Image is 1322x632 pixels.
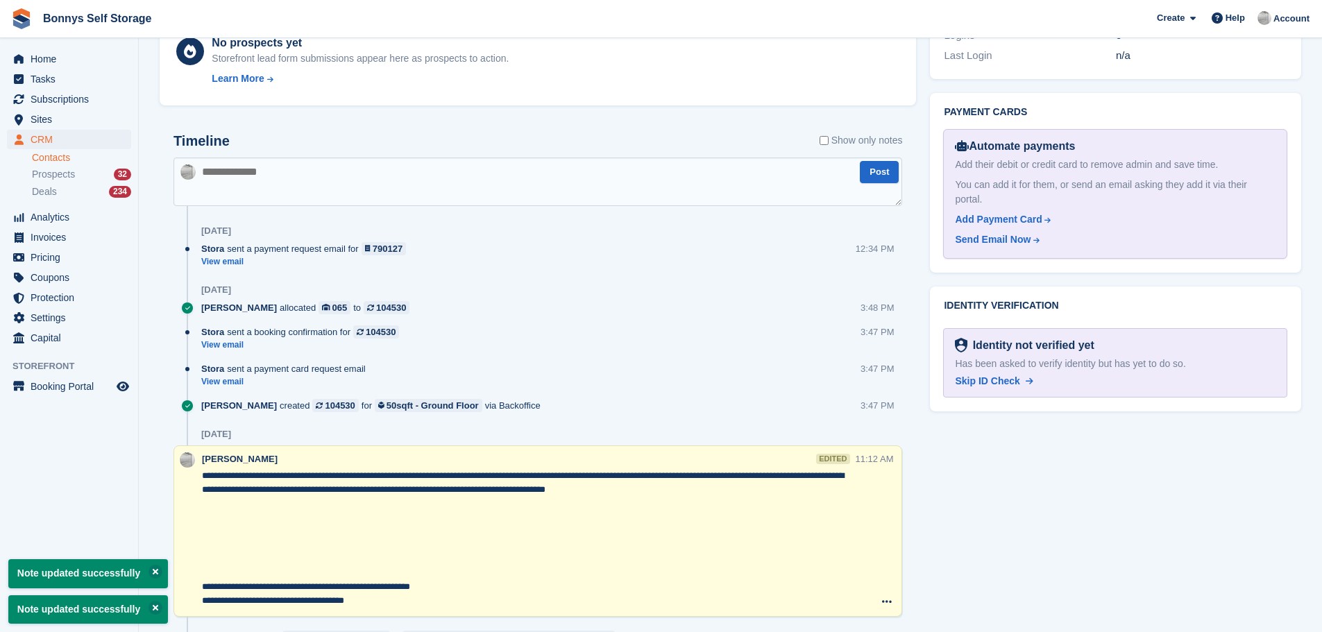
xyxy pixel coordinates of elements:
div: 11:12 AM [856,452,894,466]
a: Prospects 32 [32,167,131,182]
div: 104530 [376,301,406,314]
div: 12:34 PM [856,242,895,255]
span: [PERSON_NAME] [201,301,277,314]
a: Skip ID Check [955,374,1033,388]
div: [DATE] [201,284,231,296]
button: Post [860,161,899,184]
div: Last Login [944,48,1115,64]
a: Deals 234 [32,185,131,199]
img: James Bonny [1257,11,1271,25]
span: Settings [31,308,114,327]
span: Stora [201,362,224,375]
div: Send Email Now [955,232,1031,247]
a: Add Payment Card [955,212,1270,227]
span: Help [1226,11,1245,25]
a: menu [7,268,131,287]
img: stora-icon-8386f47178a22dfd0bd8f6a31ec36ba5ce8667c1dd55bd0f319d3a0aa187defe.svg [11,8,32,29]
div: [DATE] [201,429,231,440]
div: sent a payment request email for [201,242,413,255]
a: menu [7,130,131,149]
a: 104530 [353,325,399,339]
span: Stora [201,242,224,255]
div: 50sqft - Ground Floor [387,399,479,412]
div: Learn More [212,71,264,86]
a: 104530 [312,399,358,412]
img: James Bonny [180,452,195,468]
span: Stora [201,325,224,339]
label: Show only notes [820,133,903,148]
span: Booking Portal [31,377,114,396]
div: 104530 [325,399,355,412]
a: menu [7,110,131,129]
a: Contacts [32,151,131,164]
span: Capital [31,328,114,348]
span: [PERSON_NAME] [202,454,278,464]
a: menu [7,308,131,327]
span: Prospects [32,168,75,181]
div: allocated to [201,301,416,314]
h2: Identity verification [944,300,1287,311]
div: Add their debit or credit card to remove admin and save time. [955,157,1276,172]
span: Create [1157,11,1185,25]
div: 3:47 PM [861,399,894,412]
span: Account [1273,12,1310,26]
div: 3:47 PM [861,325,894,339]
a: menu [7,49,131,69]
div: Storefront lead form submissions appear here as prospects to action. [212,51,509,66]
div: 104530 [366,325,396,339]
a: Bonnys Self Storage [37,7,157,30]
span: Pricing [31,248,114,267]
div: sent a booking confirmation for [201,325,406,339]
a: menu [7,328,131,348]
div: 065 [332,301,348,314]
a: Preview store [115,378,131,395]
h2: Payment cards [944,107,1287,118]
div: n/a [1116,48,1287,64]
div: 790127 [373,242,402,255]
a: Learn More [212,71,509,86]
img: James Bonny [180,164,196,180]
a: menu [7,288,131,307]
a: menu [7,228,131,247]
span: Tasks [31,69,114,89]
a: View email [201,256,413,268]
div: Automate payments [955,138,1276,155]
div: 3:48 PM [861,301,894,314]
a: menu [7,89,131,109]
a: menu [7,248,131,267]
a: 50sqft - Ground Floor [375,399,482,412]
span: CRM [31,130,114,149]
div: No prospects yet [212,35,509,51]
div: 32 [114,169,131,180]
a: menu [7,377,131,396]
div: You can add it for them, or send an email asking they add it via their portal. [955,178,1276,207]
a: 104530 [364,301,409,314]
p: Note updated successfully [8,595,168,624]
h2: Timeline [173,133,230,149]
span: Subscriptions [31,89,114,109]
div: [DATE] [201,225,231,237]
div: edited [816,454,849,464]
span: Sites [31,110,114,129]
span: Analytics [31,207,114,227]
span: Skip ID Check [955,375,1019,386]
div: Add Payment Card [955,212,1042,227]
a: menu [7,207,131,227]
span: Home [31,49,114,69]
span: Protection [31,288,114,307]
div: 3:47 PM [861,362,894,375]
div: 234 [109,186,131,198]
div: Identity not verified yet [967,337,1094,354]
span: Coupons [31,268,114,287]
div: sent a payment card request email [201,362,373,375]
input: Show only notes [820,133,829,148]
span: [PERSON_NAME] [201,399,277,412]
p: Note updated successfully [8,559,168,588]
img: Identity Verification Ready [955,338,967,353]
div: created for via Backoffice [201,399,548,412]
a: menu [7,69,131,89]
a: View email [201,339,406,351]
div: Has been asked to verify identity but has yet to do so. [955,357,1276,371]
span: Invoices [31,228,114,247]
a: 790127 [362,242,407,255]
